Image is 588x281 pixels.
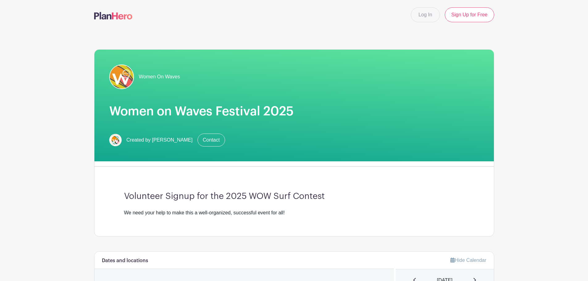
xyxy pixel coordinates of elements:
[109,134,122,146] img: Screenshot%202025-06-15%20at%209.03.41%E2%80%AFPM.png
[109,104,479,119] h1: Women on Waves Festival 2025
[139,73,180,81] span: Women On Waves
[411,7,440,22] a: Log In
[109,64,134,89] img: Messages%20Image(1745056895)%202.JPEG
[124,191,464,202] h3: Volunteer Signup for the 2025 WOW Surf Contest
[102,258,148,264] h6: Dates and locations
[450,258,486,263] a: Hide Calendar
[127,136,193,144] span: Created by [PERSON_NAME]
[124,209,464,217] div: We need your help to make this a well-organized, successful event for all!
[94,12,132,19] img: logo-507f7623f17ff9eddc593b1ce0a138ce2505c220e1c5a4e2b4648c50719b7d32.svg
[445,7,494,22] a: Sign Up for Free
[198,134,225,147] a: Contact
